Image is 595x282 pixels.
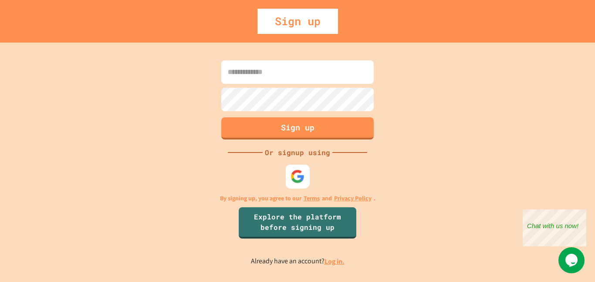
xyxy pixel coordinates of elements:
div: Sign up [257,9,338,34]
button: Sign up [221,117,374,139]
a: Privacy Policy [334,194,372,203]
iframe: chat widget [558,247,586,273]
p: Already have an account? [251,256,345,267]
img: google-icon.svg [291,169,305,183]
a: Terms [304,194,320,203]
p: By signing up, you agree to our and . [220,194,375,203]
a: Log in. [325,257,345,266]
div: Or signup using [263,147,332,158]
a: Explore the platform before signing up [239,207,356,239]
iframe: chat widget [523,209,586,246]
